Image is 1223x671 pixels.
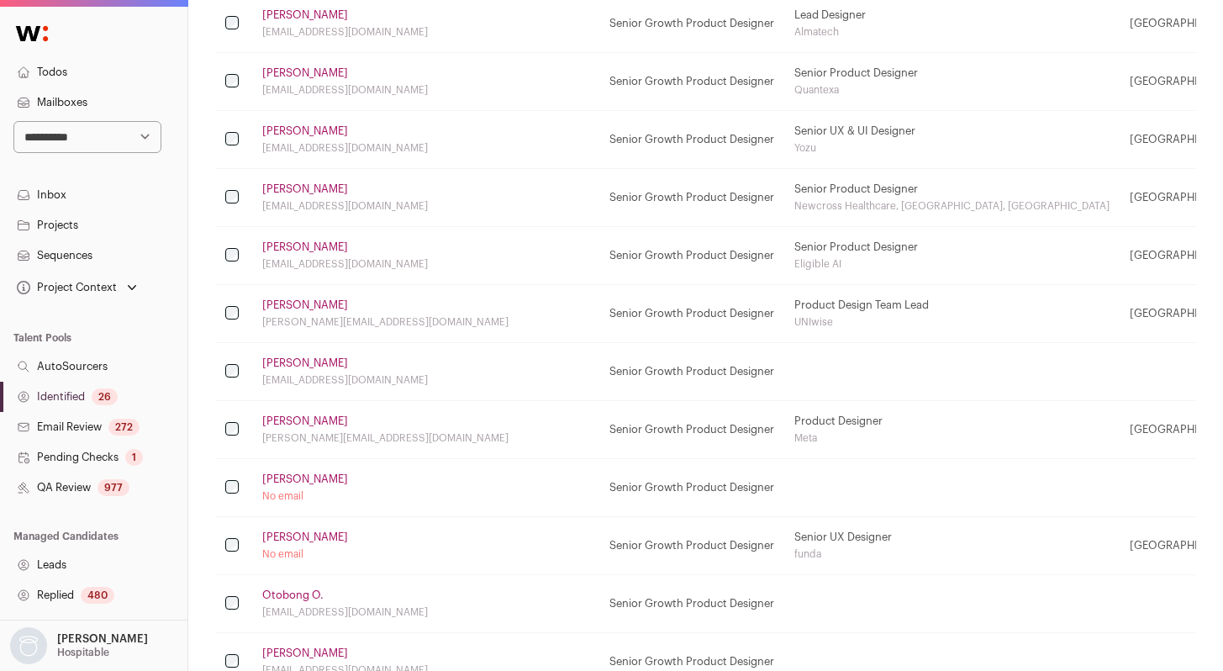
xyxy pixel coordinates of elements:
[262,415,348,428] a: [PERSON_NAME]
[262,489,589,503] div: No email
[57,646,109,659] p: Hospitable
[262,83,589,97] div: [EMAIL_ADDRESS][DOMAIN_NAME]
[262,124,348,138] a: [PERSON_NAME]
[784,285,1120,343] td: Product Design Team Lead
[57,632,148,646] p: [PERSON_NAME]
[7,17,57,50] img: Wellfound
[262,431,589,445] div: [PERSON_NAME][EMAIL_ADDRESS][DOMAIN_NAME]
[784,53,1120,111] td: Senior Product Designer
[599,111,784,169] td: Senior Growth Product Designer
[10,627,47,664] img: nopic.png
[7,627,151,664] button: Open dropdown
[92,388,118,405] div: 26
[599,285,784,343] td: Senior Growth Product Designer
[262,8,348,22] a: [PERSON_NAME]
[794,141,1110,155] div: Yozu
[98,479,129,496] div: 977
[262,257,589,271] div: [EMAIL_ADDRESS][DOMAIN_NAME]
[794,83,1110,97] div: Quantexa
[262,141,589,155] div: [EMAIL_ADDRESS][DOMAIN_NAME]
[262,182,348,196] a: [PERSON_NAME]
[262,531,348,544] a: [PERSON_NAME]
[13,276,140,299] button: Open dropdown
[262,66,348,80] a: [PERSON_NAME]
[599,169,784,227] td: Senior Growth Product Designer
[599,343,784,401] td: Senior Growth Product Designer
[262,315,589,329] div: [PERSON_NAME][EMAIL_ADDRESS][DOMAIN_NAME]
[599,517,784,575] td: Senior Growth Product Designer
[794,547,1110,561] div: funda
[784,111,1120,169] td: Senior UX & UI Designer
[125,449,143,466] div: 1
[13,281,117,294] div: Project Context
[794,257,1110,271] div: Eligible AI
[599,459,784,517] td: Senior Growth Product Designer
[794,315,1110,329] div: UNIwise
[784,227,1120,285] td: Senior Product Designer
[262,199,589,213] div: [EMAIL_ADDRESS][DOMAIN_NAME]
[81,587,114,604] div: 480
[784,401,1120,459] td: Product Designer
[262,25,589,39] div: [EMAIL_ADDRESS][DOMAIN_NAME]
[262,647,348,660] a: [PERSON_NAME]
[794,199,1110,213] div: Newcross Healthcare, [GEOGRAPHIC_DATA], [GEOGRAPHIC_DATA]
[599,53,784,111] td: Senior Growth Product Designer
[262,589,324,602] a: Otobong O.
[262,373,589,387] div: [EMAIL_ADDRESS][DOMAIN_NAME]
[784,517,1120,575] td: Senior UX Designer
[262,357,348,370] a: [PERSON_NAME]
[599,227,784,285] td: Senior Growth Product Designer
[262,473,348,486] a: [PERSON_NAME]
[262,605,589,619] div: [EMAIL_ADDRESS][DOMAIN_NAME]
[599,401,784,459] td: Senior Growth Product Designer
[794,431,1110,445] div: Meta
[784,169,1120,227] td: Senior Product Designer
[262,547,589,561] div: No email
[794,25,1110,39] div: Almatech
[599,575,784,633] td: Senior Growth Product Designer
[262,240,348,254] a: [PERSON_NAME]
[108,419,140,436] div: 272
[262,299,348,312] a: [PERSON_NAME]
